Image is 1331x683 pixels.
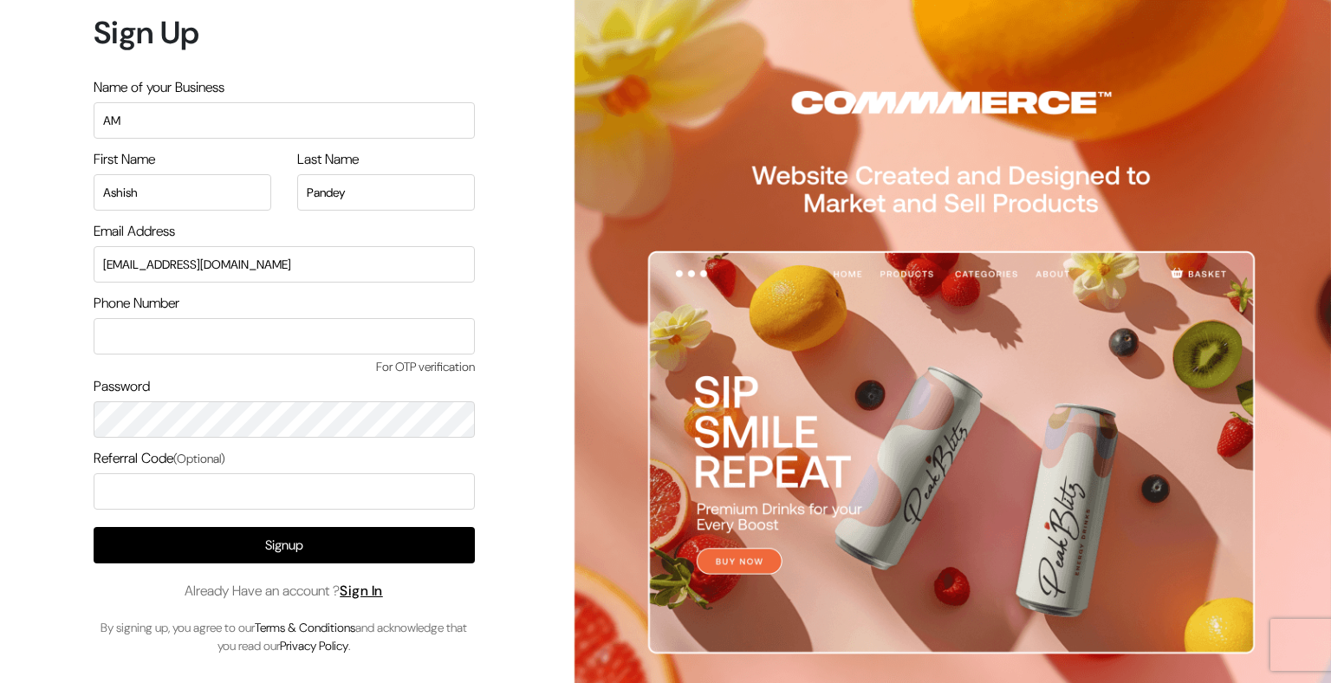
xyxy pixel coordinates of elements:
[173,451,225,466] span: (Optional)
[255,620,355,635] a: Terms & Conditions
[94,221,175,242] label: Email Address
[94,77,224,98] label: Name of your Business
[94,14,475,51] h1: Sign Up
[94,293,179,314] label: Phone Number
[94,149,155,170] label: First Name
[94,358,475,376] span: For OTP verification
[94,527,475,563] button: Signup
[297,149,359,170] label: Last Name
[185,581,383,602] span: Already Have an account ?
[280,638,348,654] a: Privacy Policy
[340,582,383,600] a: Sign In
[94,619,475,655] p: By signing up, you agree to our and acknowledge that you read our .
[94,448,225,469] label: Referral Code
[94,376,150,397] label: Password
